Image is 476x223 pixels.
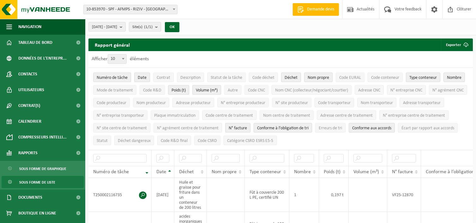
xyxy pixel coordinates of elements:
[88,22,126,32] button: [DATE] - [DATE]
[212,169,237,174] span: Nom propre
[320,113,373,118] span: Adresse centre de traitement
[272,85,352,95] button: Nom CNC (collecteur/négociant/courtier)Nom CNC (collecteur/négociant/courtier): Activate to sort
[254,123,312,132] button: Conforme à l’obligation de tri : Activate to sort
[198,138,217,143] span: Code CSRD
[93,110,148,120] button: N° entreprise transporteurN° entreprise transporteur: Activate to sort
[257,126,309,131] span: Conforme à l’obligation de tri
[18,82,44,98] span: Utilisateurs
[97,101,126,105] span: Code producteur
[202,110,256,120] button: Code centre de traitementCode centre de traitement: Activate to sort
[118,138,151,143] span: Déchet dangereux
[143,88,161,93] span: Code R&D
[18,114,41,129] span: Calendrier
[352,126,391,131] span: Conforme aux accords
[228,88,238,93] span: Autre
[224,136,277,145] button: Catégorie CSRD ESRS E5-5Catégorie CSRD ESRS E5-5: Activate to sort
[319,178,349,212] td: 0,197 t
[88,38,136,51] h2: Rapport général
[18,19,41,35] span: Navigation
[392,169,413,174] span: N° facture
[18,98,40,114] span: Contrat(s)
[227,138,273,143] span: Catégorie CSRD ESRS E5-5
[108,54,127,64] span: 10
[349,123,395,132] button: Conforme aux accords : Activate to sort
[18,190,42,205] span: Documents
[2,162,84,174] a: Sous forme de graphique
[358,88,380,93] span: Adresse CNC
[289,178,319,212] td: 1
[93,169,129,174] span: Numéro de tâche
[245,178,289,212] td: Fût à couvercle 200 L PE, certifié UN
[18,205,56,221] span: Boutique en ligne
[176,101,211,105] span: Adresse producteur
[318,101,351,105] span: Code transporteur
[134,73,150,82] button: DateDate: Activate to sort
[18,66,37,82] span: Contacts
[400,98,444,107] button: Adresse transporteurAdresse transporteur: Activate to sort
[97,88,133,93] span: Mode de traitement
[447,75,461,80] span: Nombre
[194,136,220,145] button: Code CSRDCode CSRD: Activate to sort
[368,73,403,82] button: Code conteneurCode conteneur: Activate to sort
[308,75,329,80] span: Nom propre
[156,169,166,174] span: Date
[129,22,161,32] button: Site(s)(1/1)
[292,3,339,16] a: Demande devis
[92,56,149,62] label: Afficher éléments
[275,88,348,93] span: Nom CNC (collecteur/négociant/courtier)
[172,88,186,93] span: Poids (t)
[19,176,55,188] span: Sous forme de liste
[361,101,393,105] span: Nom transporteur
[207,73,246,82] button: Statut de la tâcheStatut de la tâche: Activate to sort
[315,123,346,132] button: Erreurs de triErreurs de tri: Activate to sort
[140,85,165,95] button: Code R&DCode R&amp;D: Activate to sort
[136,101,166,105] span: Nom producteur
[157,126,219,131] span: N° agrément centre de traitement
[196,88,218,93] span: Volume (m³)
[19,163,66,175] span: Sous forme de graphique
[336,73,365,82] button: Code EURALCode EURAL: Activate to sort
[84,5,177,14] span: 10-853970 - SPF - AFMPS - RIZIV - BRUXELLES
[157,75,170,80] span: Contrat
[285,75,298,80] span: Déchet
[92,22,117,32] span: [DATE] - [DATE]
[443,73,465,82] button: NombreNombre: Activate to sort
[250,169,281,174] span: Type conteneur
[319,126,342,131] span: Erreurs de tri
[275,101,308,105] span: N° site producteur
[151,110,199,120] button: Plaque immatriculationPlaque immatriculation: Activate to sort
[429,85,467,95] button: N° agrément CNCN° agrément CNC: Activate to sort
[211,75,242,80] span: Statut de la tâche
[168,85,189,95] button: Poids (t)Poids (t): Activate to sort
[353,169,379,174] span: Volume (m³)
[387,178,421,212] td: VF25-12870
[144,25,153,29] count: (1/1)
[229,126,247,131] span: N° facture
[97,126,147,131] span: N° site centre de traitement
[93,73,131,82] button: Numéro de tâcheNuméro de tâche: Activate to remove sorting
[18,50,67,66] span: Données de l'entrepr...
[355,85,384,95] button: Adresse CNCAdresse CNC: Activate to sort
[379,110,449,120] button: N° entreprise centre de traitementN° entreprise centre de traitement: Activate to sort
[441,38,472,51] button: Exporter
[206,113,253,118] span: Code centre de traitement
[97,138,108,143] span: Statut
[403,101,441,105] span: Adresse transporteur
[263,113,310,118] span: Nom centre de traitement
[93,136,111,145] button: StatutStatut: Activate to sort
[224,85,241,95] button: AutreAutre: Activate to sort
[88,178,152,212] td: T250002116735
[174,178,207,212] td: Huile et graisse pour friture dans un conteneur de 200 litres
[383,113,445,118] span: N° entreprise centre de traitement
[244,85,268,95] button: Code CNCCode CNC: Activate to sort
[217,98,269,107] button: N° entreprise producteurN° entreprise producteur: Activate to sort
[157,136,191,145] button: Code R&D finalCode R&amp;D final: Activate to sort
[281,73,301,82] button: DéchetDéchet: Activate to sort
[357,98,396,107] button: Nom transporteurNom transporteur: Activate to sort
[154,123,222,132] button: N° agrément centre de traitementN° agrément centre de traitement: Activate to sort
[108,55,126,63] span: 10
[97,113,144,118] span: N° entreprise transporteur
[252,75,274,80] span: Code déchet
[83,5,178,14] span: 10-853970 - SPF - AFMPS - RIZIV - BRUXELLES
[138,75,147,80] span: Date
